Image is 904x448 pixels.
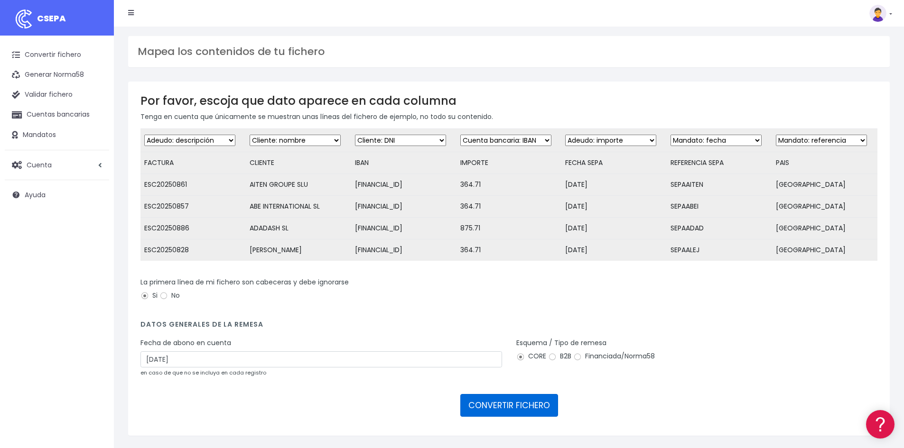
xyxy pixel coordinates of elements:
img: logo [12,7,36,31]
td: ADADASH SL [246,218,351,239]
span: Ayuda [25,190,46,200]
td: [FINANCIAL_ID] [351,196,457,218]
h4: Datos generales de la remesa [140,320,877,333]
td: 364.71 [457,196,562,218]
label: B2B [548,351,571,361]
a: Generar Norma58 [5,65,109,85]
label: Esquema / Tipo de remesa [516,338,606,348]
label: Fecha de abono en cuenta [140,338,231,348]
a: Cuenta [5,155,109,175]
td: SEPAAITEN [667,174,772,196]
td: ESC20250857 [140,196,246,218]
td: IBAN [351,152,457,174]
td: [DATE] [561,174,667,196]
td: [GEOGRAPHIC_DATA] [772,196,877,218]
td: AITEN GROUPE SLU [246,174,351,196]
td: [DATE] [561,218,667,239]
td: SEPAALEJ [667,239,772,261]
td: ABE INTERNATIONAL SL [246,196,351,218]
h3: Mapea los contenidos de tu fichero [138,46,880,58]
a: Cuentas bancarias [5,105,109,125]
td: PAIS [772,152,877,174]
p: Tenga en cuenta que únicamente se muestran unas líneas del fichero de ejemplo, no todo su contenido. [140,111,877,122]
h3: Por favor, escoja que dato aparece en cada columna [140,94,877,108]
label: CORE [516,351,546,361]
td: ESC20250861 [140,174,246,196]
td: [GEOGRAPHIC_DATA] [772,218,877,239]
td: [GEOGRAPHIC_DATA] [772,174,877,196]
label: No [159,291,180,301]
small: en caso de que no se incluya en cada registro [140,369,266,376]
td: SEPAADAD [667,218,772,239]
td: 875.71 [457,218,562,239]
td: [GEOGRAPHIC_DATA] [772,239,877,261]
td: 364.71 [457,174,562,196]
label: Si [140,291,158,301]
a: Validar fichero [5,85,109,105]
td: REFERENCIA SEPA [667,152,772,174]
td: FACTURA [140,152,246,174]
td: IMPORTE [457,152,562,174]
td: FECHA SEPA [561,152,667,174]
td: ESC20250886 [140,218,246,239]
a: Mandatos [5,125,109,145]
td: SEPAABEI [667,196,772,218]
td: [FINANCIAL_ID] [351,239,457,261]
td: 364.71 [457,239,562,261]
span: Cuenta [27,160,52,169]
td: [PERSON_NAME] [246,239,351,261]
img: profile [869,5,886,22]
span: CSEPA [37,12,66,24]
label: Financiada/Norma58 [573,351,655,361]
td: [FINANCIAL_ID] [351,174,457,196]
td: CLIENTE [246,152,351,174]
label: La primera línea de mi fichero son cabeceras y debe ignorarse [140,277,349,287]
button: CONVERTIR FICHERO [460,394,558,417]
td: [DATE] [561,196,667,218]
td: [FINANCIAL_ID] [351,218,457,239]
a: Ayuda [5,185,109,205]
td: [DATE] [561,239,667,261]
td: ESC20250828 [140,239,246,261]
a: Convertir fichero [5,45,109,65]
